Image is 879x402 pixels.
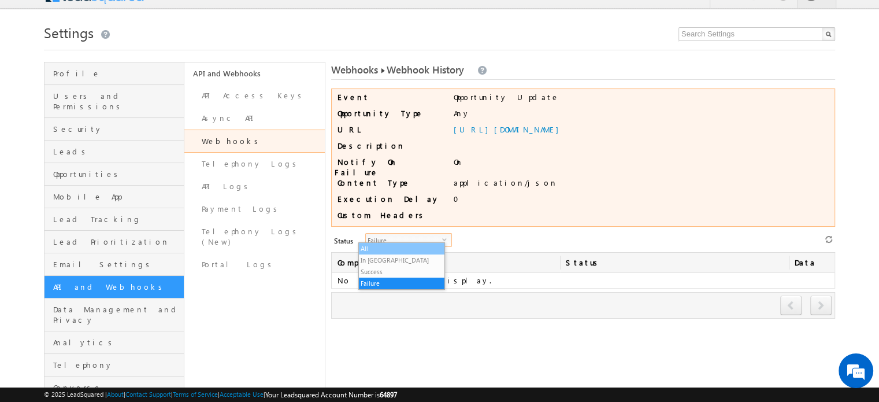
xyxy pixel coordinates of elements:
[169,315,210,330] em: Submit
[107,390,124,398] a: About
[53,337,181,348] span: Analytics
[60,61,194,76] div: Leave a message
[190,6,217,34] div: Minimize live chat window
[335,157,398,177] span: Notify On Failure
[15,107,211,305] textarea: Type your message and click 'Submit'
[359,278,444,289] li: Failure
[53,214,181,224] span: Lead Tracking
[560,253,789,272] span: Status
[53,169,181,179] span: Opportunities
[44,389,397,400] span: © 2025 LeadSquared | | | | |
[678,27,835,41] input: Search Settings
[184,198,324,220] a: Payment Logs
[125,390,171,398] a: Contact Support
[359,255,444,266] li: In [GEOGRAPHIC_DATA]
[44,331,184,354] a: Analytics
[44,253,184,276] a: Email Settings
[53,146,181,157] span: Leads
[53,124,181,134] span: Security
[220,390,264,398] a: Acceptable Use
[184,84,324,107] a: API Access Keys
[184,107,324,130] a: Async API
[380,390,397,399] span: 64897
[337,92,369,102] span: Event
[332,273,835,289] td: No records to display.
[173,390,218,398] a: Terms of Service
[454,124,565,134] a: [URL][DOMAIN_NAME]
[337,108,424,118] span: Opportunity Type
[789,253,835,272] span: Data
[780,296,802,315] span: prev
[366,234,442,246] span: Failure
[44,231,184,253] a: Lead Prioritization
[359,243,444,255] li: All
[44,118,184,141] a: Security
[44,85,184,118] a: Users and Permissions
[53,191,181,202] span: Mobile App
[359,266,444,278] li: Success
[454,157,828,173] div: On
[44,276,184,298] a: API and Webhooks
[44,23,94,42] span: Settings
[184,253,324,276] a: Portal Logs
[337,194,440,204] span: Execution Delay
[184,153,324,175] a: Telephony Logs
[810,297,832,315] a: next
[44,163,184,186] a: Opportunities
[334,236,353,246] span: Status
[53,282,181,292] span: API and Webhooks
[454,108,828,124] div: Any
[53,382,181,393] span: Converse
[184,62,324,84] a: API and Webhooks
[337,141,405,150] span: Description
[454,92,828,108] div: Opportunity Update
[265,390,397,399] span: Your Leadsquared Account Number is
[53,68,181,79] span: Profile
[331,63,378,76] a: Webhooks
[44,208,184,231] a: Lead Tracking
[332,253,561,272] a: Completed on
[53,259,181,270] span: Email Settings
[44,354,184,377] a: Telephony
[53,91,181,112] span: Users and Permissions
[44,62,184,85] a: Profile
[442,237,451,242] span: select
[184,220,324,253] a: Telephony Logs (New)
[184,130,324,153] a: Webhooks
[454,178,828,194] div: application/json
[184,175,324,198] a: API Logs
[337,210,427,220] span: Custom Headers
[337,124,364,134] span: URL
[20,61,49,76] img: d_60004797649_company_0_60004797649
[780,297,802,315] a: prev
[53,304,181,325] span: Data Management and Privacy
[337,178,410,187] span: Content Type
[44,298,184,331] a: Data Management and Privacy
[53,237,181,247] span: Lead Prioritization
[454,194,828,210] div: 0
[44,377,184,399] a: Converse
[53,360,181,370] span: Telephony
[331,63,464,76] span: Webhook History
[44,141,184,163] a: Leads
[810,296,832,315] span: next
[44,186,184,208] a: Mobile App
